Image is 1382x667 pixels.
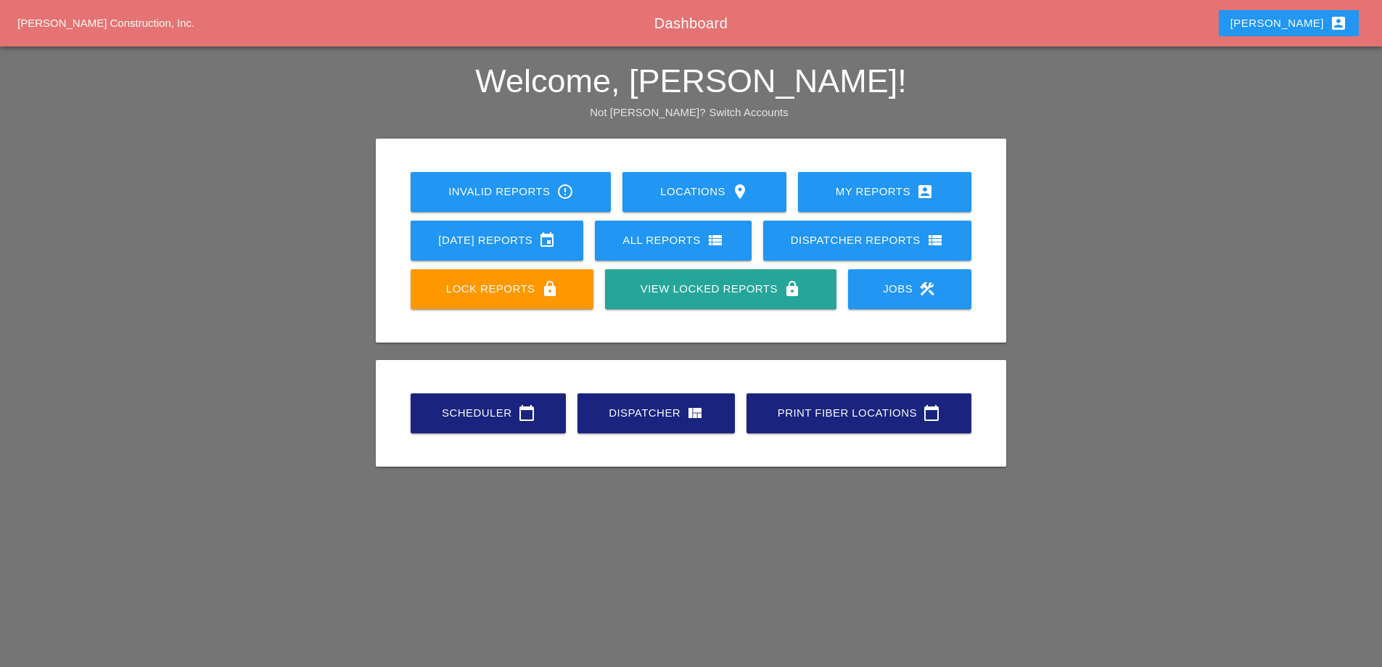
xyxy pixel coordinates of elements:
[577,393,735,433] a: Dispatcher
[786,232,948,249] div: Dispatcher Reports
[618,232,728,249] div: All Reports
[556,183,574,200] i: error_outline
[411,172,611,212] a: Invalid Reports
[1330,15,1347,32] i: account_box
[709,106,789,118] a: Switch Accounts
[538,232,556,249] i: event
[654,15,728,31] span: Dashboard
[601,404,712,422] div: Dispatcher
[622,172,786,212] a: Locations
[821,183,948,200] div: My Reports
[434,404,543,422] div: Scheduler
[595,221,752,261] a: All Reports
[590,106,705,118] span: Not [PERSON_NAME]?
[1230,15,1347,32] div: [PERSON_NAME]
[871,280,948,298] div: Jobs
[605,269,836,309] a: View Locked Reports
[434,232,560,249] div: [DATE] Reports
[763,221,971,261] a: Dispatcher Reports
[434,183,588,200] div: Invalid Reports
[770,404,948,422] div: Print Fiber Locations
[923,404,940,422] i: calendar_today
[628,280,813,298] div: View Locked Reports
[848,269,971,309] a: Jobs
[916,183,934,200] i: account_box
[918,280,936,298] i: construction
[17,17,194,29] a: [PERSON_NAME] Construction, Inc.
[707,232,724,249] i: view_list
[746,393,971,433] a: Print Fiber Locations
[434,280,570,298] div: Lock Reports
[798,172,971,212] a: My Reports
[686,404,704,422] i: view_quilt
[731,183,749,200] i: location_on
[926,232,944,249] i: view_list
[411,393,566,433] a: Scheduler
[541,280,559,298] i: lock
[518,404,535,422] i: calendar_today
[783,280,801,298] i: lock
[1219,10,1359,36] button: [PERSON_NAME]
[411,221,583,261] a: [DATE] Reports
[646,183,762,200] div: Locations
[411,269,593,309] a: Lock Reports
